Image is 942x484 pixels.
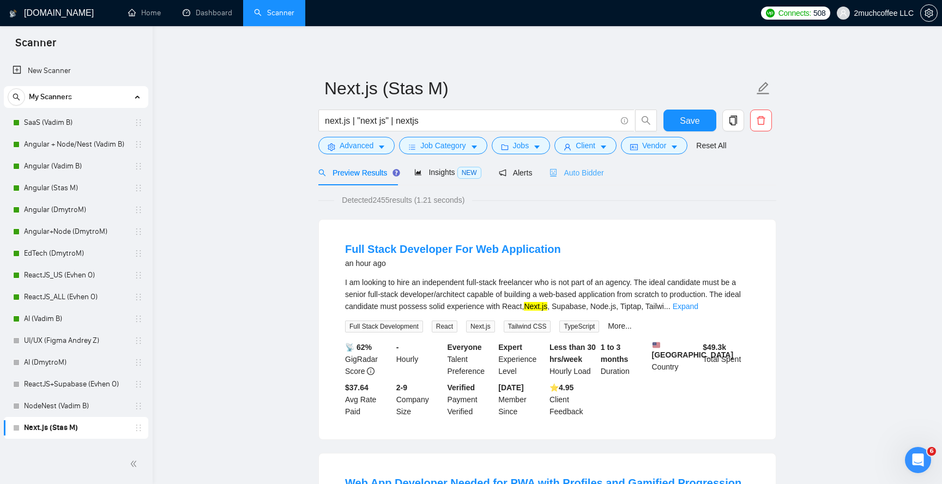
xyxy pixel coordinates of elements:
[130,458,141,469] span: double-left
[24,112,128,134] a: SaaS (Vadim B)
[343,382,394,418] div: Avg Rate Paid
[328,143,335,151] span: setting
[696,140,726,152] a: Reset All
[496,382,547,418] div: Member Since
[29,86,72,108] span: My Scanners
[756,81,770,95] span: edit
[601,343,629,364] b: 1 to 3 months
[635,110,657,131] button: search
[766,9,775,17] img: upwork-logo.png
[128,8,161,17] a: homeHome
[496,341,547,377] div: Experience Level
[470,143,478,151] span: caret-down
[608,322,632,330] a: More...
[920,9,938,17] a: setting
[134,140,143,149] span: holder
[334,194,472,206] span: Detected 2455 results (1.21 seconds)
[549,343,596,364] b: Less than 30 hrs/week
[636,116,656,125] span: search
[673,302,698,311] a: Expand
[134,118,143,127] span: holder
[345,276,750,312] div: I am looking to hire an independent full-stack freelancer who is not part of an agency. The ideal...
[367,367,375,375] span: info-circle
[7,35,65,58] span: Scanner
[414,168,422,176] span: area-chart
[408,143,416,151] span: bars
[504,320,551,332] span: Tailwind CSS
[8,93,25,101] span: search
[134,271,143,280] span: holder
[663,110,716,131] button: Save
[343,341,394,377] div: GigRadar Score
[24,155,128,177] a: Angular (Vadim B)
[778,7,811,19] span: Connects:
[448,383,475,392] b: Verified
[432,320,457,332] span: React
[399,137,487,154] button: barsJob Categorycaret-down
[24,308,128,330] a: AI (Vadim B)
[547,341,599,377] div: Hourly Load
[750,110,772,131] button: delete
[134,314,143,323] span: holder
[549,383,573,392] b: ⭐️ 4.95
[414,168,481,177] span: Insights
[621,137,687,154] button: idcardVendorcaret-down
[396,383,407,392] b: 2-9
[24,330,128,352] a: UI/UX (Figma Andrey Z)
[134,380,143,389] span: holder
[24,286,128,308] a: ReactJS_ALL (Evhen O)
[394,341,445,377] div: Hourly
[24,439,128,461] a: Angular + Node/Nest (MaximB)
[24,395,128,417] a: NodeNest (Vadim B)
[501,143,509,151] span: folder
[378,143,385,151] span: caret-down
[24,221,128,243] a: Angular+Node (DmytroM)
[813,7,825,19] span: 508
[499,169,506,177] span: notification
[24,134,128,155] a: Angular + Node/Nest (Vadim B)
[13,60,140,82] a: New Scanner
[457,167,481,179] span: NEW
[345,243,561,255] a: Full Stack Developer For Web Application
[345,343,372,352] b: 📡 62%
[24,243,128,264] a: EdTech (DmytroM)
[840,9,847,17] span: user
[396,343,399,352] b: -
[524,302,547,311] mark: Next.js
[345,257,561,270] div: an hour ago
[927,447,936,456] span: 6
[254,8,294,17] a: searchScanner
[642,140,666,152] span: Vendor
[564,143,571,151] span: user
[24,199,128,221] a: Angular (DmytroM)
[325,114,616,128] input: Search Freelance Jobs...
[24,373,128,395] a: ReactJS+Supabase (Evhen O)
[533,143,541,151] span: caret-down
[576,140,595,152] span: Client
[445,341,497,377] div: Talent Preference
[650,341,701,377] div: Country
[498,383,523,392] b: [DATE]
[652,341,734,359] b: [GEOGRAPHIC_DATA]
[492,137,551,154] button: folderJobscaret-down
[498,343,522,352] b: Expert
[448,343,482,352] b: Everyone
[420,140,466,152] span: Job Category
[680,114,699,128] span: Save
[318,169,326,177] span: search
[920,4,938,22] button: setting
[345,383,369,392] b: $37.64
[24,177,128,199] a: Angular (Stas M)
[24,352,128,373] a: AI (DmytroM)
[134,227,143,236] span: holder
[499,168,533,177] span: Alerts
[701,341,752,377] div: Total Spent
[134,336,143,345] span: holder
[134,358,143,367] span: holder
[600,143,607,151] span: caret-down
[723,116,744,125] span: copy
[318,137,395,154] button: settingAdvancedcaret-down
[9,5,17,22] img: logo
[549,169,557,177] span: robot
